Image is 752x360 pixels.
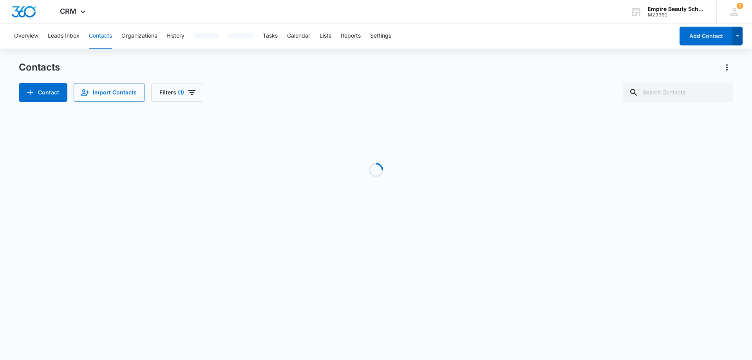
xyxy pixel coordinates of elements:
button: Lists [320,24,331,49]
button: Add Contact [680,27,732,45]
input: Search Contacts [623,83,733,102]
button: Filters [151,83,203,102]
button: Tasks [263,24,278,49]
button: History [166,24,184,49]
button: Organizations [121,24,157,49]
button: Calendar [287,24,310,49]
div: notifications count [737,3,743,9]
button: Contacts [89,24,112,49]
h1: Contacts [19,62,60,73]
button: Actions [721,61,733,74]
button: Reports [341,24,361,49]
span: CRM [60,7,76,15]
button: Overview [14,24,38,49]
div: account id [648,12,705,18]
button: Leads Inbox [48,24,80,49]
button: Settings [370,24,391,49]
div: account name [648,6,705,12]
button: Import Contacts [74,83,145,102]
span: 9 [737,3,743,9]
span: (1) [178,90,184,95]
button: Add Contact [19,83,67,102]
